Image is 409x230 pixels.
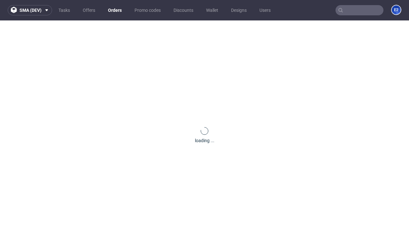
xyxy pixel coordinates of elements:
a: Users [256,5,274,15]
a: Discounts [170,5,197,15]
figcaption: e2 [392,5,401,14]
a: Orders [104,5,126,15]
a: Wallet [202,5,222,15]
div: loading ... [195,137,214,144]
a: Promo codes [131,5,165,15]
span: sma (dev) [19,8,42,12]
a: Offers [79,5,99,15]
a: Designs [227,5,251,15]
a: Tasks [55,5,74,15]
button: sma (dev) [8,5,52,15]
